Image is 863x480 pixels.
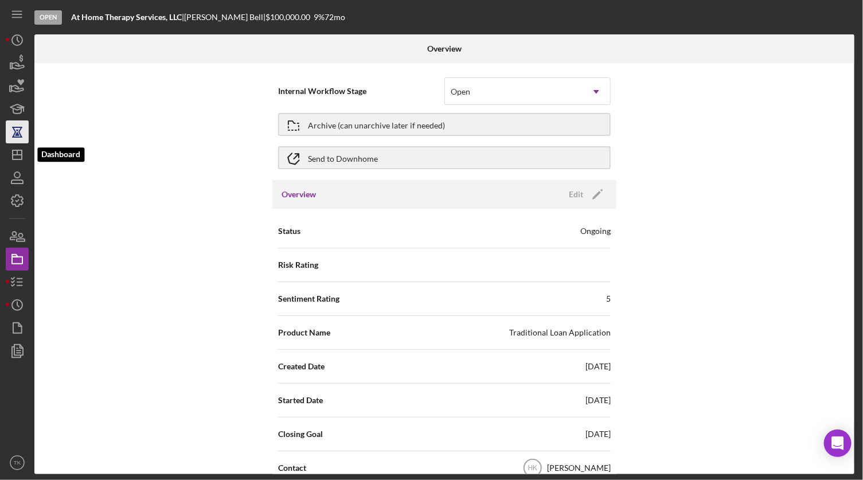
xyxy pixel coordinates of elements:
text: TK [14,460,21,466]
span: Sentiment Rating [278,293,339,305]
div: Open [34,10,62,25]
button: Send to Downhome [278,146,611,169]
div: Traditional Loan Application [509,327,611,338]
span: Internal Workflow Stage [278,85,444,97]
div: Ongoing [580,225,611,237]
div: Open Intercom Messenger [824,430,852,457]
b: At Home Therapy Services, LLC [71,12,182,22]
div: 9 % [314,13,325,22]
span: Risk Rating [278,259,318,271]
span: Closing Goal [278,428,323,440]
div: [PERSON_NAME] Bell | [184,13,265,22]
div: Archive (can unarchive later if needed) [308,114,445,135]
div: Edit [569,186,583,203]
div: | [71,13,184,22]
span: Created Date [278,361,325,372]
span: Contact [278,462,306,474]
b: Overview [427,44,462,53]
div: [DATE] [585,361,611,372]
button: Edit [562,186,607,203]
div: [PERSON_NAME] [547,462,611,474]
div: 72 mo [325,13,345,22]
span: Status [278,225,300,237]
div: [DATE] [585,395,611,406]
h3: Overview [282,189,316,200]
span: Product Name [278,327,330,338]
div: [DATE] [585,428,611,440]
div: $100,000.00 [265,13,314,22]
div: Open [451,87,470,96]
button: Archive (can unarchive later if needed) [278,113,611,136]
button: TK [6,451,29,474]
div: Send to Downhome [308,147,378,168]
span: Started Date [278,395,323,406]
text: HK [528,465,538,473]
div: 5 [606,293,611,305]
